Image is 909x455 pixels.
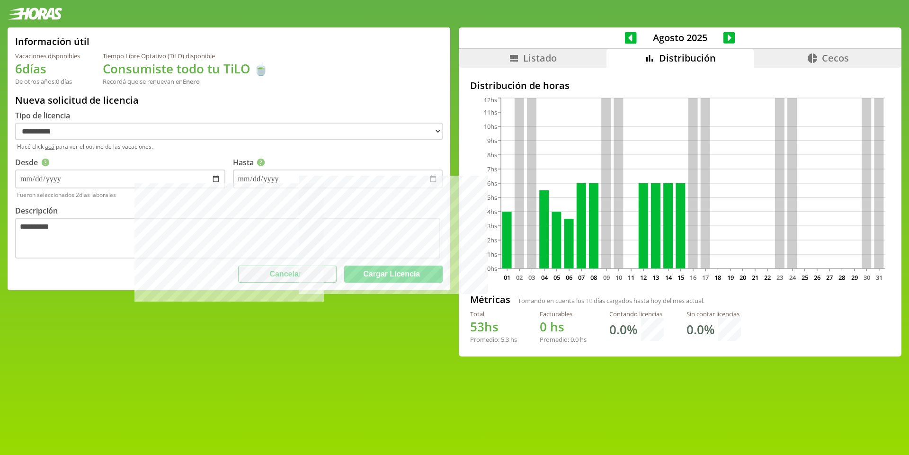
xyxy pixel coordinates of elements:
[17,143,443,151] span: Hacé click para ver el outline de las vacaciones.
[15,157,51,168] label: Desde
[814,273,820,282] text: 26
[764,273,771,282] text: 22
[686,321,714,338] h1: 0.0 %
[470,79,890,92] h2: Distribución de horas
[15,60,80,77] h1: 6 días
[15,218,440,259] textarea: Descripción
[15,94,443,107] h2: Nueva solicitud de licencia
[776,273,783,282] text: 23
[183,77,200,86] b: Enero
[540,310,587,318] div: Facturables
[677,273,684,282] text: 15
[487,151,497,159] tspan: 8hs
[15,35,89,48] h2: Información útil
[652,273,659,282] text: 13
[257,159,265,167] article: Más información
[487,222,497,230] tspan: 3hs
[76,191,79,199] span: 2
[15,77,80,86] div: De otros años: 0 días
[752,273,758,282] text: 21
[628,273,634,282] text: 11
[470,335,517,344] div: Promedio: hs
[487,179,497,187] tspan: 6hs
[570,335,579,344] span: 0.0
[637,31,723,44] span: Agosto 2025
[15,110,443,121] div: Tipo de licencia
[740,273,746,282] text: 20
[553,273,560,282] text: 05
[484,108,497,116] tspan: 11hs
[690,273,696,282] text: 16
[609,310,664,318] div: Contando licencias
[516,273,523,282] text: 02
[518,296,704,305] span: Tomando en cuenta los días cargados hasta hoy del mes actual.
[257,159,265,167] span: ?
[609,321,637,338] h1: 0.0 %
[727,273,733,282] text: 19
[640,273,647,282] text: 12
[665,273,672,282] text: 14
[615,273,622,282] text: 10
[103,60,268,77] h1: Consumiste todo tu TiLO 🍵
[484,122,497,131] tspan: 10hs
[103,52,268,60] div: Tiempo Libre Optativo (TiLO) disponible
[590,273,597,282] text: 08
[42,159,50,167] article: Más información
[822,52,849,64] span: Cecos
[17,191,443,199] span: Fueron seleccionados días laborales
[487,207,497,216] tspan: 4hs
[487,264,497,273] tspan: 0hs
[540,335,587,344] div: Promedio: hs
[566,273,572,282] text: 06
[826,273,833,282] text: 27
[659,52,716,64] span: Distribución
[487,136,497,145] tspan: 9hs
[504,273,510,282] text: 01
[864,273,870,282] text: 30
[523,52,557,64] span: Listado
[702,273,709,282] text: 17
[540,318,587,335] h1: hs
[578,273,585,282] text: 07
[15,205,443,216] div: Descripción
[540,318,547,335] span: 0
[363,270,420,278] span: Cargar Licencia
[789,273,796,282] text: 24
[470,318,517,335] h1: hs
[470,318,484,335] span: 53
[484,96,497,104] tspan: 12hs
[45,143,54,151] a: acá
[714,273,721,282] text: 18
[470,310,517,318] div: Total
[15,52,80,60] div: Vacaciones disponibles
[42,159,50,167] span: ?
[238,266,337,283] button: Cancelar
[586,296,592,305] span: 10
[15,123,443,140] select: Tipo de licencia
[528,273,535,282] text: 03
[487,250,497,259] tspan: 1hs
[541,273,548,282] text: 04
[802,273,808,282] text: 25
[603,273,609,282] text: 09
[344,266,443,283] button: Cargar Licencia
[470,293,510,306] h2: Métricas
[851,273,857,282] text: 29
[8,8,62,20] img: logotipo
[876,273,882,282] text: 31
[686,310,741,318] div: Sin contar licencias
[501,335,509,344] span: 5.3
[233,157,267,168] label: Hasta
[487,193,497,202] tspan: 5hs
[487,165,497,173] tspan: 7hs
[487,236,497,244] tspan: 2hs
[838,273,845,282] text: 28
[269,270,302,278] span: Cancelar
[103,77,268,86] div: Recordá que se renuevan en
